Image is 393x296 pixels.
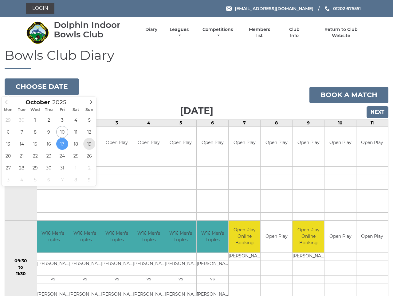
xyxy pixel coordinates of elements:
span: October 26, 2025 [83,150,95,162]
span: October 20, 2025 [2,150,14,162]
td: Open Play [261,221,292,253]
span: October 25, 2025 [70,150,82,162]
td: Open Play [197,127,228,159]
td: 8 [261,120,293,127]
div: Dolphin Indoor Bowls Club [54,20,135,39]
a: Members list [245,27,273,39]
span: October 3, 2025 [56,114,68,126]
span: Fri [56,108,69,112]
span: November 3, 2025 [2,174,14,186]
a: Book a match [309,87,388,103]
td: Open Play [324,221,356,253]
span: October 24, 2025 [56,150,68,162]
a: Phone us 01202 675551 [324,5,361,12]
span: November 8, 2025 [70,174,82,186]
td: W16 Men's Triples [133,221,165,253]
td: vs [197,276,228,283]
input: Next [367,106,388,118]
td: 6 [197,120,229,127]
td: vs [165,276,197,283]
span: Tue [15,108,29,112]
td: [PERSON_NAME] [37,260,69,268]
h1: Bowls Club Diary [5,48,388,69]
button: Choose date [5,78,79,95]
td: vs [69,276,101,283]
span: October 7, 2025 [16,126,28,138]
td: Open Play [101,127,133,159]
span: October 5, 2025 [83,114,95,126]
td: [PERSON_NAME] [197,260,228,268]
span: October 16, 2025 [43,138,55,150]
td: Open Play Online Booking [229,221,260,253]
td: Open Play Online Booking [293,221,324,253]
td: W16 Men's Triples [165,221,197,253]
td: 7 [229,120,261,127]
td: Open Play [293,127,324,159]
td: 11 [356,120,388,127]
span: November 9, 2025 [83,174,95,186]
td: vs [133,276,165,283]
span: October 31, 2025 [56,162,68,174]
span: October 19, 2025 [83,138,95,150]
span: November 4, 2025 [16,174,28,186]
input: Scroll to increment [50,99,74,106]
td: vs [37,276,69,283]
span: September 30, 2025 [16,114,28,126]
td: vs [101,276,133,283]
span: October 4, 2025 [70,114,82,126]
img: Phone us [325,6,329,11]
span: October 6, 2025 [2,126,14,138]
span: Scroll to increment [26,100,50,105]
td: 4 [133,120,165,127]
td: Open Play [165,127,197,159]
td: [PERSON_NAME] [165,260,197,268]
span: October 21, 2025 [16,150,28,162]
span: November 6, 2025 [43,174,55,186]
td: [PERSON_NAME] [229,253,260,260]
td: Open Play [356,127,388,159]
td: W16 Men's Triples [101,221,133,253]
span: November 1, 2025 [70,162,82,174]
span: Thu [42,108,56,112]
td: 10 [324,120,356,127]
span: October 27, 2025 [2,162,14,174]
span: October 15, 2025 [29,138,41,150]
a: Leagues [168,27,190,39]
td: [PERSON_NAME] [293,253,324,260]
span: October 8, 2025 [29,126,41,138]
a: Diary [145,27,157,32]
td: W16 Men's Triples [69,221,101,253]
span: Sat [69,108,83,112]
span: October 14, 2025 [16,138,28,150]
span: Wed [29,108,42,112]
span: October 28, 2025 [16,162,28,174]
td: 9 [293,120,324,127]
span: November 5, 2025 [29,174,41,186]
td: 5 [165,120,197,127]
span: October 22, 2025 [29,150,41,162]
span: October 10, 2025 [56,126,68,138]
span: October 29, 2025 [29,162,41,174]
span: 01202 675551 [333,6,361,11]
td: [PERSON_NAME] [69,260,101,268]
img: Email [226,6,232,11]
span: October 11, 2025 [70,126,82,138]
td: W16 Men's Triples [37,221,69,253]
span: [EMAIL_ADDRESS][DOMAIN_NAME] [235,6,313,11]
span: October 17, 2025 [56,138,68,150]
a: Club Info [285,27,305,39]
td: Open Play [324,127,356,159]
span: October 30, 2025 [43,162,55,174]
span: October 13, 2025 [2,138,14,150]
span: November 7, 2025 [56,174,68,186]
td: [PERSON_NAME] [101,260,133,268]
span: October 18, 2025 [70,138,82,150]
td: [PERSON_NAME] [133,260,165,268]
td: 3 [101,120,133,127]
span: October 1, 2025 [29,114,41,126]
span: October 12, 2025 [83,126,95,138]
td: Open Play [229,127,260,159]
a: Competitions [201,27,235,39]
td: Open Play [356,221,388,253]
span: September 29, 2025 [2,114,14,126]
